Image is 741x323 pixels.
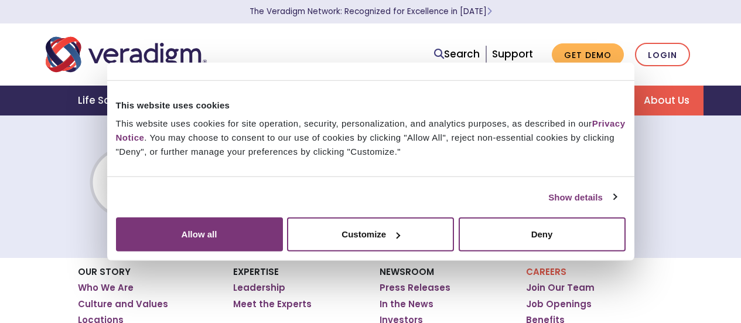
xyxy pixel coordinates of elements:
[287,217,454,251] button: Customize
[635,43,690,67] a: Login
[487,6,492,17] span: Learn More
[548,190,616,204] a: Show details
[526,298,592,310] a: Job Openings
[380,282,450,294] a: Press Releases
[78,298,168,310] a: Culture and Values
[630,86,704,115] a: About Us
[78,282,134,294] a: Who We Are
[434,46,480,62] a: Search
[459,217,626,251] button: Deny
[64,86,161,115] a: Life Sciences
[116,118,626,142] a: Privacy Notice
[380,298,433,310] a: In the News
[250,6,492,17] a: The Veradigm Network: Recognized for Excellence in [DATE]Learn More
[46,35,207,74] img: Veradigm logo
[233,282,285,294] a: Leadership
[492,47,533,61] a: Support
[116,217,283,251] button: Allow all
[116,98,626,112] div: This website uses cookies
[552,43,624,66] a: Get Demo
[116,117,626,159] div: This website uses cookies for site operation, security, personalization, and analytics purposes, ...
[233,298,312,310] a: Meet the Experts
[526,282,595,294] a: Join Our Team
